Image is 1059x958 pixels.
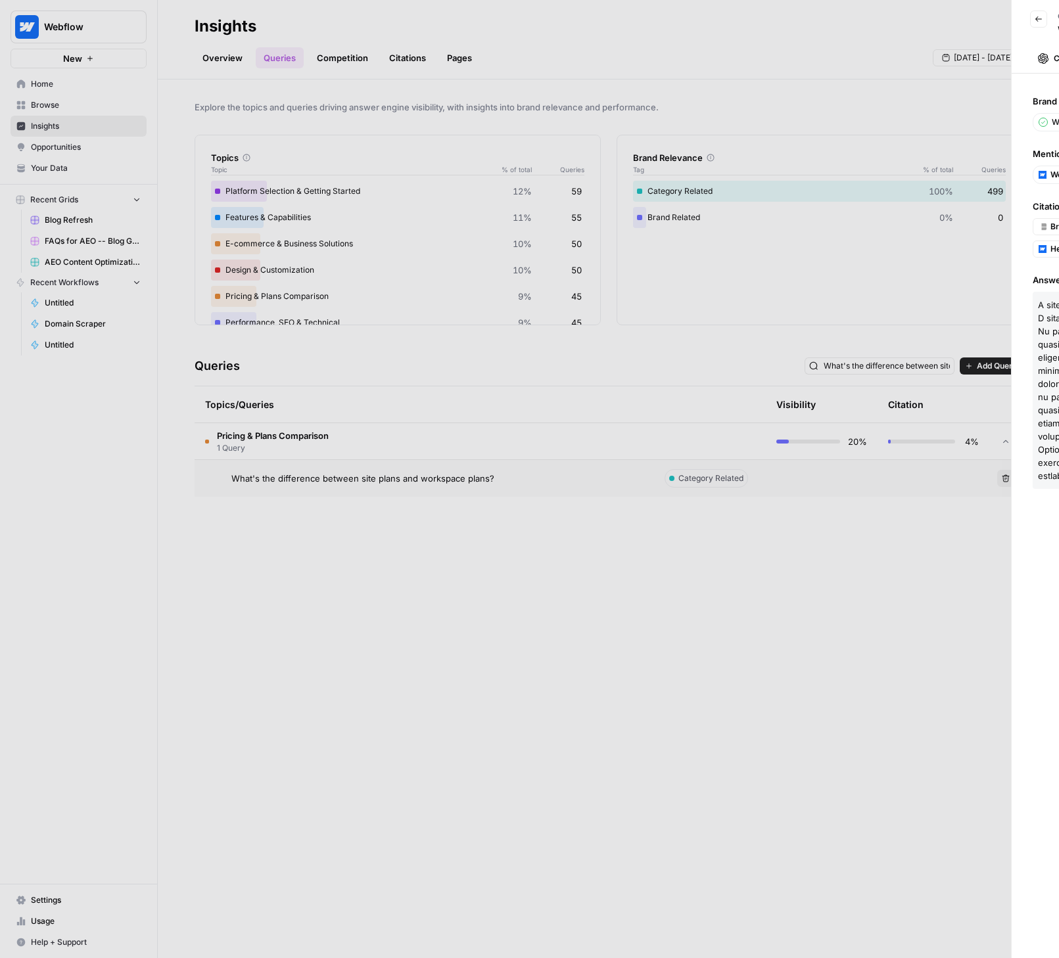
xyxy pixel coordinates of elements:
div: Visibility [776,398,816,411]
span: Help + Support [31,936,141,948]
span: 59 [571,185,582,198]
span: 499 [987,185,1003,198]
button: New [11,49,147,68]
button: Recent Workflows [11,273,147,292]
span: Usage [31,915,141,927]
a: Usage [11,911,147,932]
span: Category Related [678,472,743,484]
span: 11% [513,211,532,224]
span: Queries [532,164,584,175]
span: What's the difference between site plans and workspace plans? [231,472,494,485]
div: Features & Capabilities [211,207,584,228]
h3: Queries [195,357,240,375]
a: Citations [381,47,434,68]
span: Home [31,78,141,90]
span: 50 [571,263,582,277]
span: 10% [513,237,532,250]
span: 0 [998,211,1003,224]
div: Platform Selection & Getting Started [211,181,584,202]
span: New [63,52,82,65]
span: % of total [492,164,532,175]
span: Settings [31,894,141,906]
span: Webflow [44,20,124,34]
img: a1pu3e9a4sjoov2n4mw66knzy8l8 [1039,171,1047,179]
span: [DATE] - [DATE] [954,52,1013,64]
span: Opportunities [31,141,141,153]
span: Topic [211,164,492,175]
span: Your Data [31,162,141,174]
a: Competition [309,47,376,68]
span: Untitled [45,297,141,309]
span: 9% [518,316,532,329]
a: FAQs for AEO -- Blog Grid [24,231,147,252]
span: 10% [513,263,532,277]
span: Queries [953,164,1006,175]
img: 6r03544cnx5z8jq9yhcwv23wwis0 [1039,245,1047,253]
a: Pages [439,47,480,68]
span: Explore the topics and queries driving answer engine visibility, with insights into brand relevan... [195,101,1022,114]
div: Brand Relevance [633,151,1006,164]
div: Citation [888,386,924,422]
img: mzws413rowlawl82be6upni6i4dx [1039,223,1047,231]
span: Recent Grids [30,194,78,206]
a: Settings [11,890,147,911]
span: 100% [929,185,953,198]
span: 0% [939,211,953,224]
span: 55 [571,211,582,224]
span: FAQs for AEO -- Blog Grid [45,235,141,247]
span: AEO Content Optimizations Grid [45,256,141,268]
div: Design & Customization [211,260,584,281]
span: Pricing & Plans Comparison [217,429,329,442]
span: Browse [31,99,141,111]
div: Category Related [633,181,1006,202]
span: Insights [31,120,141,132]
div: Topics [211,151,584,164]
div: Brand Related [633,207,1006,228]
span: Tag [633,164,914,175]
span: Domain Scraper [45,318,141,330]
span: 45 [571,316,582,329]
div: Insights [195,16,256,37]
button: Add Query [960,357,1022,375]
a: AEO Content Optimizations Grid [24,252,147,273]
div: Topics/Queries [205,386,644,422]
a: Overview [195,47,250,68]
button: [DATE] - [DATE] [933,49,1022,66]
button: Help + Support [11,932,147,953]
a: Untitled [24,334,147,355]
input: Search Queries [824,359,950,373]
a: Queries [256,47,304,68]
img: Webflow Logo [15,15,39,39]
span: Blog Refresh [45,214,141,226]
span: 1 Query [217,442,329,454]
span: 4% [963,435,979,448]
span: Add Query [977,360,1017,372]
a: Home [11,74,147,95]
span: Untitled [45,339,141,351]
button: Recent Grids [11,190,147,210]
button: Workspace: Webflow [11,11,147,43]
a: Your Data [11,158,147,179]
span: 45 [571,290,582,303]
div: E-commerce & Business Solutions [211,233,584,254]
div: Pricing & Plans Comparison [211,286,584,307]
span: 9% [518,290,532,303]
span: 12% [513,185,532,198]
div: Performance, SEO & Technical [211,312,584,333]
span: 20% [848,435,867,448]
span: Recent Workflows [30,277,99,288]
a: Domain Scraper [24,313,147,334]
span: % of total [914,164,953,175]
a: Blog Refresh [24,210,147,231]
a: Untitled [24,292,147,313]
a: Opportunities [11,137,147,158]
a: Browse [11,95,147,116]
span: 50 [571,237,582,250]
a: Insights [11,116,147,137]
